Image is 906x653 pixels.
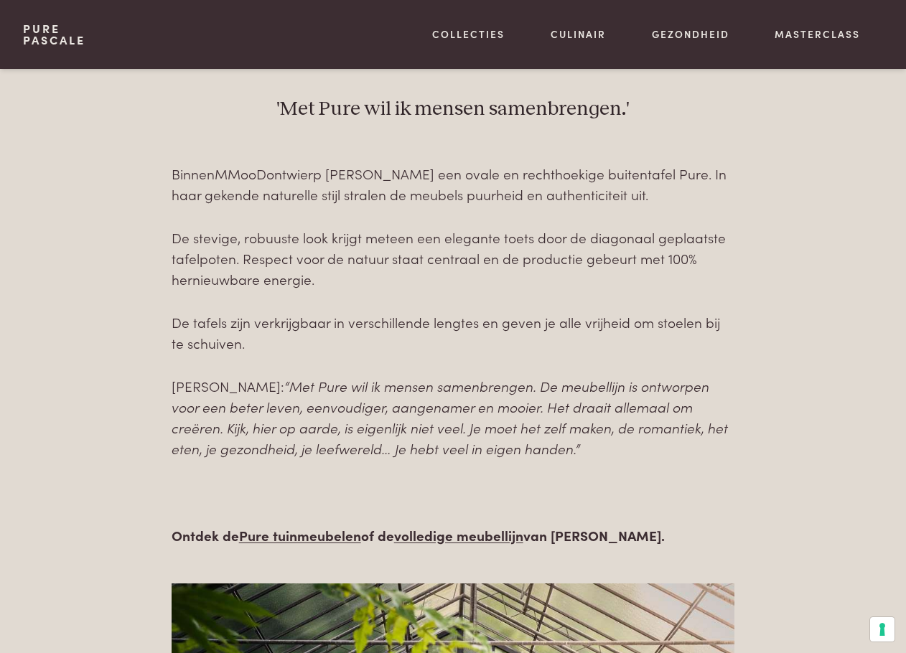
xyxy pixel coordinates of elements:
em: “Met Pure wil ik mensen samenbrengen. De meubellijn is ontworpen voor een beter leven, eenvoudige... [172,376,728,457]
p: [PERSON_NAME]: [172,376,735,459]
p: De stevige, robuuste look krijgt meteen een elegante toets door de diagonaal geplaatste tafelpote... [172,227,735,289]
a: MMooD [215,164,266,183]
p: Binnen ontwierp [PERSON_NAME] een ovale en rechthoekige buitentafel Pure. In haar gekende naturel... [172,164,735,205]
a: Pure tuinmeubelen [239,525,361,545]
button: Uw voorkeuren voor toestemming voor trackingtechnologieën [870,617,895,642]
a: PurePascale [23,23,85,46]
a: Culinair [551,27,606,42]
a: Gezondheid [652,27,729,42]
a: Collecties [432,27,505,42]
a: volledige meubellijn [394,525,523,545]
strong: Ontdek de of de van [PERSON_NAME]. [172,525,665,545]
p: De tafels zijn verkrijgbaar in verschillende lengtes en geven je alle vrijheid om stoelen bij te ... [172,312,735,353]
p: 'Met Pure wil ik mensen samenbrengen.' [172,93,735,126]
a: Masterclass [775,27,860,42]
